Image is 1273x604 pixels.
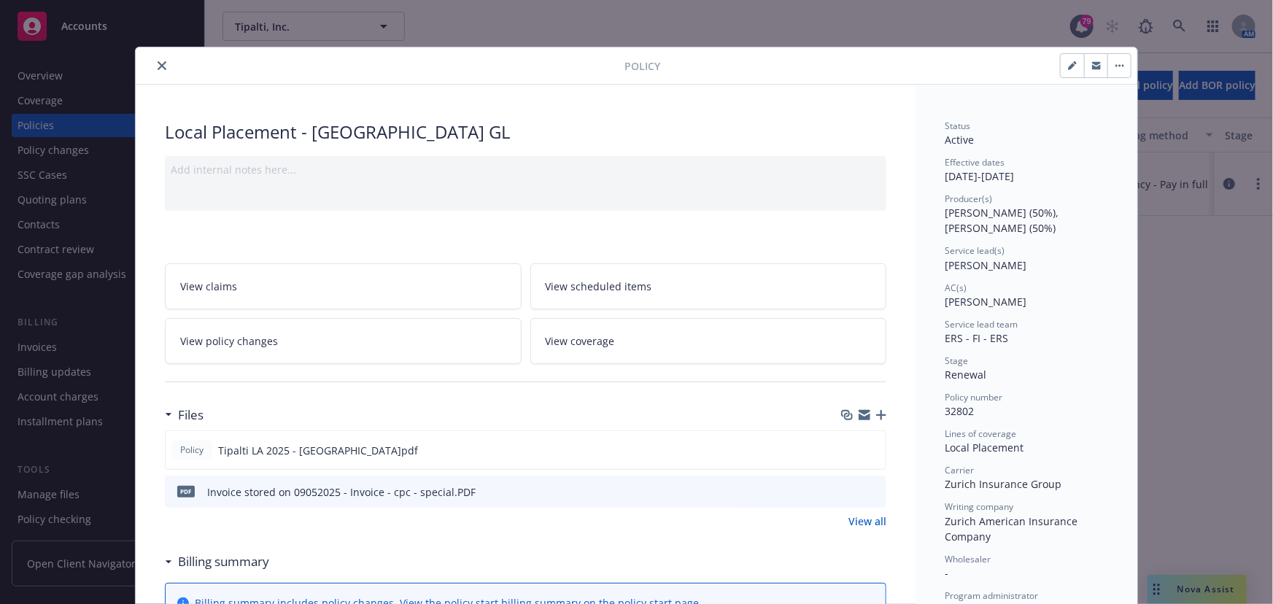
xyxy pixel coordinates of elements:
span: Status [945,120,970,132]
span: Active [945,133,974,147]
div: Files [165,406,204,425]
span: Producer(s) [945,193,992,205]
div: Add internal notes here... [171,162,881,177]
span: View policy changes [180,333,278,349]
span: AC(s) [945,282,967,294]
span: Tipalti LA 2025 - [GEOGRAPHIC_DATA]pdf [218,443,418,458]
span: Service lead(s) [945,244,1005,257]
span: Effective dates [945,156,1005,169]
button: preview file [867,443,880,458]
h3: Billing summary [178,552,269,571]
span: View coverage [546,333,615,349]
span: - [945,566,948,580]
span: Zurich Insurance Group [945,477,1061,491]
button: close [153,57,171,74]
button: download file [843,443,855,458]
div: [DATE] - [DATE] [945,156,1108,184]
div: Invoice stored on 09052025 - Invoice - cpc - special.PDF [207,484,476,500]
div: Local Placement - [GEOGRAPHIC_DATA] GL [165,120,886,144]
h3: Files [178,406,204,425]
a: View all [848,514,886,529]
a: View scheduled items [530,263,887,309]
span: View claims [180,279,237,294]
span: Zurich American Insurance Company [945,514,1080,543]
span: ERS - FI - ERS [945,331,1008,345]
span: 32802 [945,404,974,418]
span: Program administrator [945,589,1038,602]
span: View scheduled items [546,279,652,294]
span: Renewal [945,368,986,382]
button: download file [844,484,856,500]
a: View policy changes [165,318,522,364]
span: [PERSON_NAME] [945,258,1026,272]
span: Stage [945,355,968,367]
span: [PERSON_NAME] (50%), [PERSON_NAME] (50%) [945,206,1061,235]
span: PDF [177,486,195,497]
span: Policy [177,444,206,457]
span: Policy number [945,391,1002,403]
span: Lines of coverage [945,427,1016,440]
div: Local Placement [945,440,1108,455]
span: Service lead team [945,318,1018,330]
span: Carrier [945,464,974,476]
span: Writing company [945,500,1013,513]
span: [PERSON_NAME] [945,295,1026,309]
div: Billing summary [165,552,269,571]
a: View coverage [530,318,887,364]
a: View claims [165,263,522,309]
button: preview file [867,484,881,500]
span: Policy [624,58,660,74]
span: Wholesaler [945,553,991,565]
